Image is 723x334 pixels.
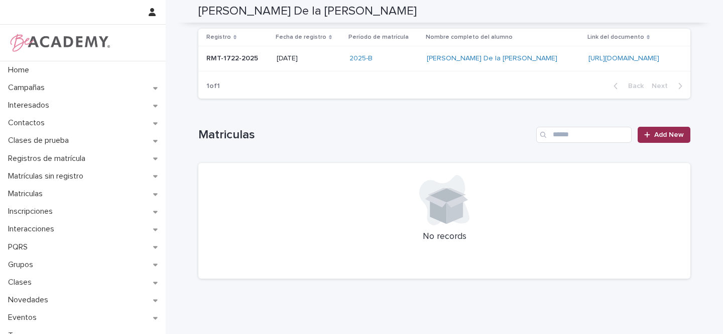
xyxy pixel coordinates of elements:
p: Interesados [4,101,57,110]
p: Período de matrícula [348,32,409,43]
button: Back [606,81,648,91]
p: Clases [4,278,40,287]
a: Add New [638,127,690,143]
p: No records [210,231,678,242]
span: Back [622,82,644,90]
input: Search [536,127,632,143]
p: Link del documento [587,32,644,43]
p: Registro [206,32,231,43]
a: [PERSON_NAME] De la [PERSON_NAME] [427,54,557,63]
button: Next [648,81,690,91]
p: Novedades [4,295,56,305]
p: [DATE] [277,54,341,63]
p: Matrículas sin registro [4,172,91,181]
a: 2025-B [349,54,373,63]
p: Nombre completo del alumno [426,32,513,43]
p: Interacciones [4,224,62,234]
p: Contactos [4,118,53,128]
span: Add New [654,131,684,138]
p: 1 of 1 [198,74,228,99]
h1: Matriculas [198,128,532,142]
tr: RMT-1722-2025RMT-1722-2025 [DATE]2025-B [PERSON_NAME] De la [PERSON_NAME] [URL][DOMAIN_NAME] [198,46,690,71]
p: Home [4,65,37,75]
p: Fecha de registro [276,32,326,43]
p: Clases de prueba [4,136,77,145]
p: Registros de matrícula [4,154,93,163]
p: Matriculas [4,189,51,199]
p: Grupos [4,260,41,270]
a: [URL][DOMAIN_NAME] [588,55,659,62]
p: RMT-1722-2025 [206,52,260,63]
img: WPrjXfSUmiLcdUfaYY4Q [8,33,111,53]
span: Next [652,82,674,90]
p: Inscripciones [4,207,61,216]
p: Eventos [4,313,45,322]
h2: [PERSON_NAME] De la [PERSON_NAME] [198,4,417,19]
p: PQRS [4,242,36,252]
p: Campañas [4,83,53,93]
